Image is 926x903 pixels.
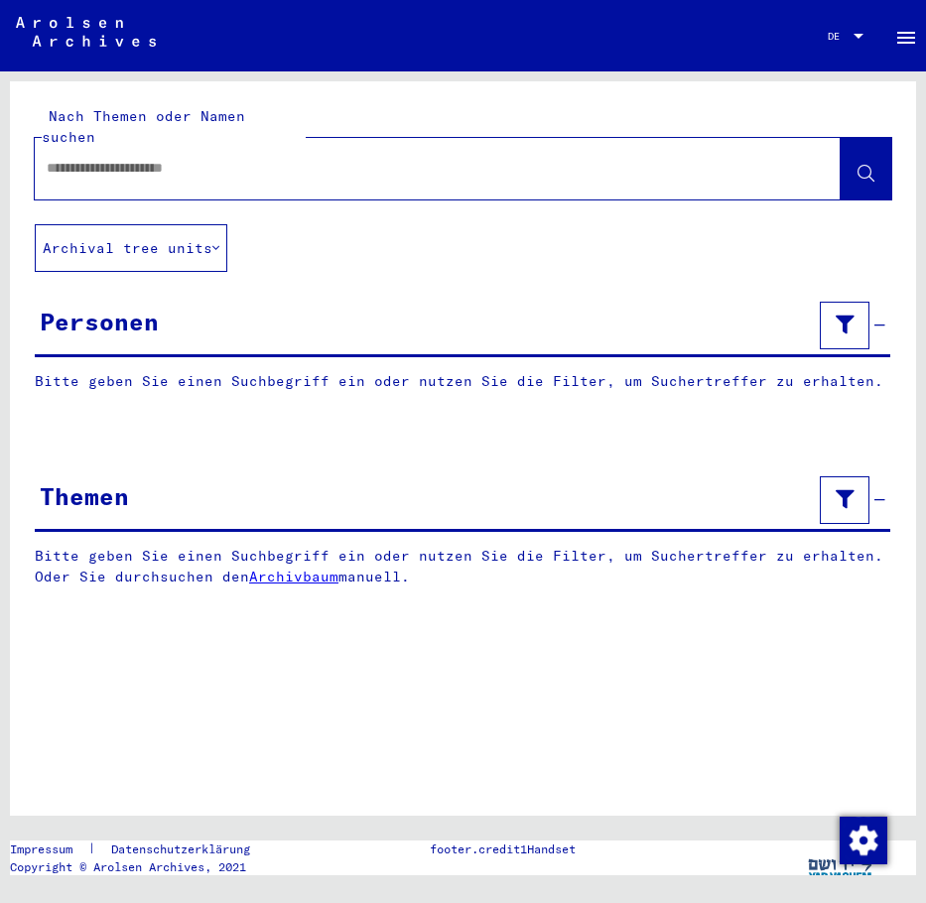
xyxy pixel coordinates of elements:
[249,568,338,585] a: Archivbaum
[894,26,918,50] mat-icon: Side nav toggle icon
[10,840,274,858] div: |
[10,858,274,876] p: Copyright © Arolsen Archives, 2021
[40,478,129,514] div: Themen
[35,546,891,587] p: Bitte geben Sie einen Suchbegriff ein oder nutzen Sie die Filter, um Suchertreffer zu erhalten. O...
[10,840,88,858] a: Impressum
[804,840,878,890] img: yv_logo.png
[40,304,159,339] div: Personen
[886,16,926,56] button: Toggle sidenav
[430,840,576,858] p: footer.credit1Handset
[16,17,156,47] img: Arolsen_neg.svg
[35,224,227,272] button: Archival tree units
[840,817,887,864] img: Zustimmung ändern
[35,371,890,392] p: Bitte geben Sie einen Suchbegriff ein oder nutzen Sie die Filter, um Suchertreffer zu erhalten.
[839,816,886,863] div: Zustimmung ändern
[95,840,274,858] a: Datenschutzerklärung
[828,31,850,42] span: DE
[42,107,245,146] mat-label: Nach Themen oder Namen suchen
